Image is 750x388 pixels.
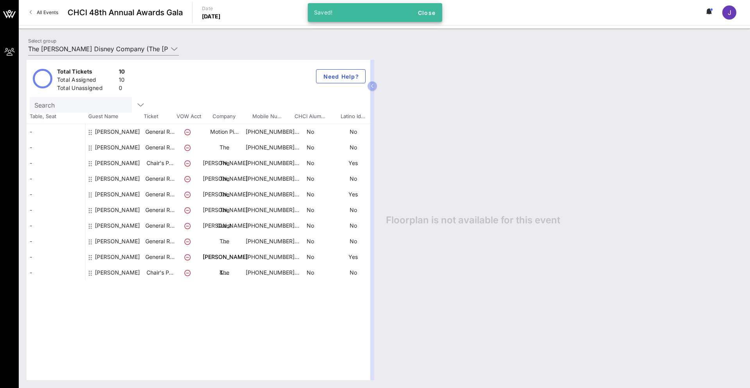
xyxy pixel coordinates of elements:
div: - [27,265,85,280]
div: - [27,249,85,265]
div: Amy Arceo [95,140,140,193]
div: - [27,155,85,171]
p: No [289,234,332,249]
p: [PHONE_NUMBER]… [246,234,289,249]
span: CHCI 48th Annual Awards Gala [68,7,183,18]
p: No [289,171,332,187]
p: [PHONE_NUMBER]… [246,171,289,187]
p: General R… [144,202,175,218]
div: Total Assigned [57,76,116,86]
a: All Events [25,6,63,19]
p: No [332,265,375,280]
p: [PERSON_NAME] & … [203,249,246,280]
p: No [332,171,375,187]
p: The [PERSON_NAME] … [203,171,246,218]
div: - [27,140,85,155]
div: Jaqueline Serrano [95,155,140,208]
p: No [289,249,332,265]
p: General R… [144,124,175,140]
p: No [289,140,332,155]
span: All Events [37,9,58,15]
p: General R… [144,140,175,155]
span: Floorplan is not available for this event [386,214,560,226]
p: Motion Pi… [203,124,246,140]
span: Company [202,113,245,120]
div: Susan Fox [95,265,140,318]
p: [PHONE_NUMBER]… [246,187,289,202]
div: J [722,5,736,20]
p: No [332,124,375,140]
p: [PHONE_NUMBER]… [246,265,289,280]
span: Mobile Nu… [245,113,288,120]
div: - [27,234,85,249]
p: No [332,202,375,218]
div: - [27,187,85,202]
div: Total Unassigned [57,84,116,94]
div: Alivia Roberts [95,124,140,177]
p: The [PERSON_NAME] … [203,265,246,312]
p: No [289,218,332,234]
span: Guest Name [85,113,144,120]
p: No [289,265,332,280]
p: [PHONE_NUMBER]… [246,202,289,218]
p: General R… [144,249,175,265]
p: General R… [144,171,175,187]
label: Select group [28,38,56,44]
p: [PHONE_NUMBER]… [246,249,289,265]
div: Karen Greenfield [95,202,140,255]
p: Guest [203,218,246,234]
p: [DATE] [202,13,221,20]
p: Yes [332,249,375,265]
div: - [27,124,85,140]
p: [PHONE_NUMBER]… [246,140,289,155]
div: Jose Gonzalez [95,187,140,240]
span: Table, Seat [27,113,85,120]
div: - [27,202,85,218]
p: No [289,155,332,171]
p: No [289,202,332,218]
p: Yes [332,187,375,202]
p: The [PERSON_NAME] … [203,140,246,187]
p: Date [202,5,221,13]
p: General R… [144,218,175,234]
p: [PHONE_NUMBER]… [246,155,289,171]
div: - [27,218,85,234]
div: Magen Lewis [95,234,140,287]
span: CHCI Alum… [288,113,331,120]
div: 10 [119,76,125,86]
p: The [PERSON_NAME] … [203,155,246,202]
div: 10 [119,68,125,77]
p: General R… [144,187,175,202]
p: Yes [332,155,375,171]
span: Ticket [144,113,175,120]
p: No [289,187,332,202]
span: J [728,9,731,16]
p: The [PERSON_NAME] … [203,187,246,234]
p: The [PERSON_NAME] … [203,202,246,249]
div: Total Tickets [57,68,116,77]
span: Latino Id… [331,113,374,120]
p: No [332,218,375,234]
p: General R… [144,234,175,249]
p: Chair's P… [144,155,175,171]
p: [PHONE_NUMBER]… [246,124,289,140]
span: VOW Acct [175,113,202,120]
div: Lori Ismail [95,218,140,271]
button: Close [414,5,439,20]
p: The [PERSON_NAME] … [203,234,246,280]
div: - [27,171,85,187]
span: Saved! [314,9,333,16]
span: Close [417,9,436,16]
p: [PHONE_NUMBER]… [246,218,289,234]
div: 0 [119,84,125,94]
p: No [289,124,332,140]
div: Jessica Moore [95,171,140,224]
span: Need Help? [323,73,359,80]
div: Neri Martinez [95,249,140,302]
button: Need Help? [316,69,366,83]
p: Chair's P… [144,265,175,280]
p: No [332,234,375,249]
p: No [332,140,375,155]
